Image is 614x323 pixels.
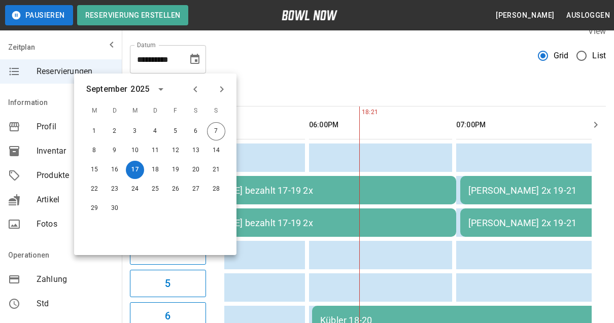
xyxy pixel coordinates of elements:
button: 7. Sep. 2025 [207,122,225,140]
button: 17. Sep. 2025 [126,161,144,179]
button: 12. Sep. 2025 [166,141,185,160]
button: 14. Sep. 2025 [207,141,225,160]
div: September [86,83,127,95]
span: List [592,50,606,62]
span: Produkte [37,169,114,182]
button: 5 [130,270,206,297]
button: 25. Sep. 2025 [146,180,164,198]
span: D [146,101,164,121]
button: 13. Sep. 2025 [187,141,205,160]
button: [PERSON_NAME] [492,6,558,25]
span: Inventar [37,145,114,157]
div: inventory tabs [130,82,606,106]
button: Pausieren [5,5,73,25]
label: View [588,26,606,36]
button: 21. Sep. 2025 [207,161,225,179]
span: Reservierungen [37,65,114,78]
button: 22. Sep. 2025 [85,180,104,198]
span: Artikel [37,194,114,206]
button: 24. Sep. 2025 [126,180,144,198]
button: 26. Sep. 2025 [166,180,185,198]
span: 18:21 [359,107,362,118]
span: M [126,101,144,121]
span: D [106,101,124,121]
div: [PERSON_NAME] bezahlt 17-19 2x [172,218,448,228]
button: 2. Sep. 2025 [106,122,124,140]
button: 10. Sep. 2025 [126,141,144,160]
button: 3. Sep. 2025 [126,122,144,140]
button: Next month [213,81,230,98]
button: 20. Sep. 2025 [187,161,205,179]
span: F [166,101,185,121]
button: 9. Sep. 2025 [106,141,124,160]
button: 16. Sep. 2025 [106,161,124,179]
button: 29. Sep. 2025 [85,199,104,218]
span: M [85,101,104,121]
h6: 5 [165,275,170,292]
th: 06:00PM [309,111,452,139]
span: S [187,101,205,121]
button: 6. Sep. 2025 [187,122,205,140]
button: 1. Sep. 2025 [85,122,104,140]
img: logo [282,10,337,20]
span: Profil [37,121,114,133]
div: [PERSON_NAME] bezahlt 17-19 2x [172,185,448,196]
button: 5. Sep. 2025 [166,122,185,140]
button: Ausloggen [562,6,614,25]
button: calendar view is open, switch to year view [152,81,169,98]
div: 2025 [130,83,149,95]
button: 18. Sep. 2025 [146,161,164,179]
button: 15. Sep. 2025 [85,161,104,179]
button: 11. Sep. 2025 [146,141,164,160]
button: 30. Sep. 2025 [106,199,124,218]
button: Choose date, selected date is 17. Sep. 2025 [185,49,205,69]
button: Reservierung erstellen [77,5,189,25]
button: 28. Sep. 2025 [207,180,225,198]
button: Previous month [187,81,204,98]
span: S [207,101,225,121]
span: Grid [554,50,569,62]
span: Std [37,298,114,310]
button: 8. Sep. 2025 [85,141,104,160]
button: 27. Sep. 2025 [187,180,205,198]
button: 19. Sep. 2025 [166,161,185,179]
button: 4. Sep. 2025 [146,122,164,140]
span: Zahlung [37,273,114,285]
button: 23. Sep. 2025 [106,180,124,198]
span: Fotos [37,218,114,230]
